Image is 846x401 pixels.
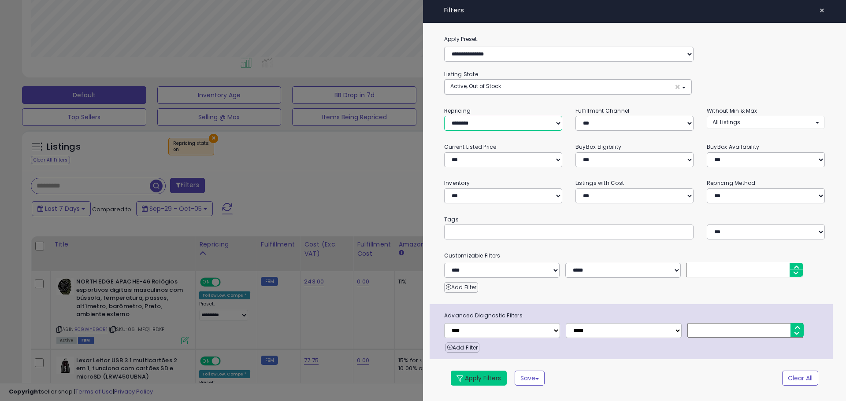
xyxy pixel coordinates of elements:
span: × [675,82,680,92]
button: All Listings [707,116,825,129]
small: Listing State [444,70,478,78]
small: BuyBox Eligibility [575,143,621,151]
small: Repricing Method [707,179,756,187]
small: Current Listed Price [444,143,496,151]
span: × [819,4,825,17]
h4: Filters [444,7,825,14]
button: Add Filter [445,342,479,353]
button: Save [515,371,545,386]
button: × [816,4,828,17]
label: Apply Preset: [438,34,831,44]
small: Repricing [444,107,471,114]
span: All Listings [712,118,740,126]
span: Active, Out of Stock [450,82,501,90]
small: Listings with Cost [575,179,624,187]
span: Advanced Diagnostic Filters [438,311,833,320]
small: BuyBox Availability [707,143,759,151]
small: Without Min & Max [707,107,757,114]
small: Inventory [444,179,470,187]
button: Apply Filters [451,371,507,386]
button: Add Filter [444,282,478,293]
small: Fulfillment Channel [575,107,629,114]
small: Tags [438,215,831,224]
button: Active, Out of Stock × [445,80,691,94]
button: Clear All [782,371,818,386]
small: Customizable Filters [438,251,831,261]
